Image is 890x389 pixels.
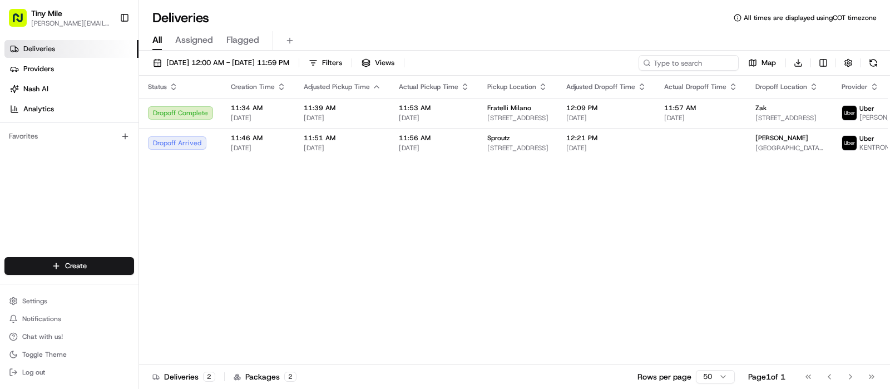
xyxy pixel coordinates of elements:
button: Notifications [4,311,134,327]
button: [DATE] 12:00 AM - [DATE] 11:59 PM [148,55,294,71]
img: 1736555255976-a54dd68f-1ca7-489b-9aae-adbdc363a1c4 [11,106,31,126]
span: 11:34 AM [231,104,286,112]
button: Refresh [866,55,881,71]
span: [DATE] [304,144,381,152]
span: Toggle Theme [22,350,67,359]
span: 11:39 AM [304,104,381,112]
a: 💻API Documentation [90,157,183,177]
div: 💻 [94,163,103,171]
div: 2 [284,372,296,382]
div: Packages [234,371,296,382]
span: [DATE] [566,144,646,152]
p: Welcome 👋 [11,45,202,62]
span: Fratelli Milano [487,104,531,112]
span: Nash AI [23,84,48,94]
span: 12:21 PM [566,134,646,142]
span: [DATE] [566,114,646,122]
span: [STREET_ADDRESS] [755,114,824,122]
a: Analytics [4,100,139,118]
span: Log out [22,368,45,377]
a: Nash AI [4,80,139,98]
div: Page 1 of 1 [748,371,785,382]
h1: Deliveries [152,9,209,27]
span: Pylon [111,189,135,197]
span: Create [65,261,87,271]
button: [PERSON_NAME][EMAIL_ADDRESS] [31,19,111,28]
span: Zak [755,104,767,112]
span: Filters [322,58,342,68]
span: 12:09 PM [566,104,646,112]
img: uber-new-logo.jpeg [842,136,857,150]
span: [DATE] 12:00 AM - [DATE] 11:59 PM [166,58,289,68]
span: [PERSON_NAME] [755,134,808,142]
div: We're available if you need us! [38,117,141,126]
button: Tiny Mile[PERSON_NAME][EMAIL_ADDRESS] [4,4,115,31]
span: Assigned [175,33,213,47]
div: Deliveries [152,371,215,382]
button: Filters [304,55,347,71]
span: 11:51 AM [304,134,381,142]
button: Views [357,55,399,71]
span: Flagged [226,33,259,47]
img: Nash [11,11,33,33]
span: Uber [859,134,874,143]
span: 11:56 AM [399,134,469,142]
span: [DATE] [304,114,381,122]
span: Uber [859,104,874,113]
p: Rows per page [637,371,691,382]
span: [STREET_ADDRESS] [487,144,548,152]
span: Map [762,58,776,68]
span: Dropoff Location [755,82,807,91]
button: Start new chat [189,110,202,123]
a: Deliveries [4,40,139,58]
span: Adjusted Dropoff Time [566,82,635,91]
span: Creation Time [231,82,275,91]
input: Type to search [639,55,739,71]
span: Actual Dropoff Time [664,82,726,91]
a: Powered byPylon [78,188,135,197]
button: Toggle Theme [4,347,134,362]
span: Analytics [23,104,54,114]
div: Favorites [4,127,134,145]
img: uber-new-logo.jpeg [842,106,857,120]
button: Chat with us! [4,329,134,344]
span: Pickup Location [487,82,536,91]
span: [GEOGRAPHIC_DATA], [STREET_ADDRESS] [755,144,824,152]
span: [DATE] [231,114,286,122]
span: 11:57 AM [664,104,738,112]
span: Actual Pickup Time [399,82,458,91]
span: Chat with us! [22,332,63,341]
span: [DATE] [664,114,738,122]
span: 11:53 AM [399,104,469,112]
div: 📗 [11,163,20,171]
button: Map [743,55,781,71]
span: Status [148,82,167,91]
span: Knowledge Base [22,161,85,173]
span: Notifications [22,314,61,323]
a: Providers [4,60,139,78]
span: Views [375,58,394,68]
span: Providers [23,64,54,74]
div: Start new chat [38,106,182,117]
div: 2 [203,372,215,382]
button: Create [4,257,134,275]
button: Log out [4,365,134,380]
span: All times are displayed using COT timezone [744,13,877,22]
span: Provider [842,82,868,91]
span: Deliveries [23,44,55,54]
span: [DATE] [399,144,469,152]
span: [DATE] [399,114,469,122]
span: [DATE] [231,144,286,152]
span: Sproutz [487,134,510,142]
span: 11:46 AM [231,134,286,142]
span: [STREET_ADDRESS] [487,114,548,122]
span: API Documentation [105,161,179,173]
button: Settings [4,293,134,309]
input: Clear [29,72,184,83]
button: Tiny Mile [31,8,62,19]
span: Adjusted Pickup Time [304,82,370,91]
span: All [152,33,162,47]
span: Settings [22,297,47,306]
